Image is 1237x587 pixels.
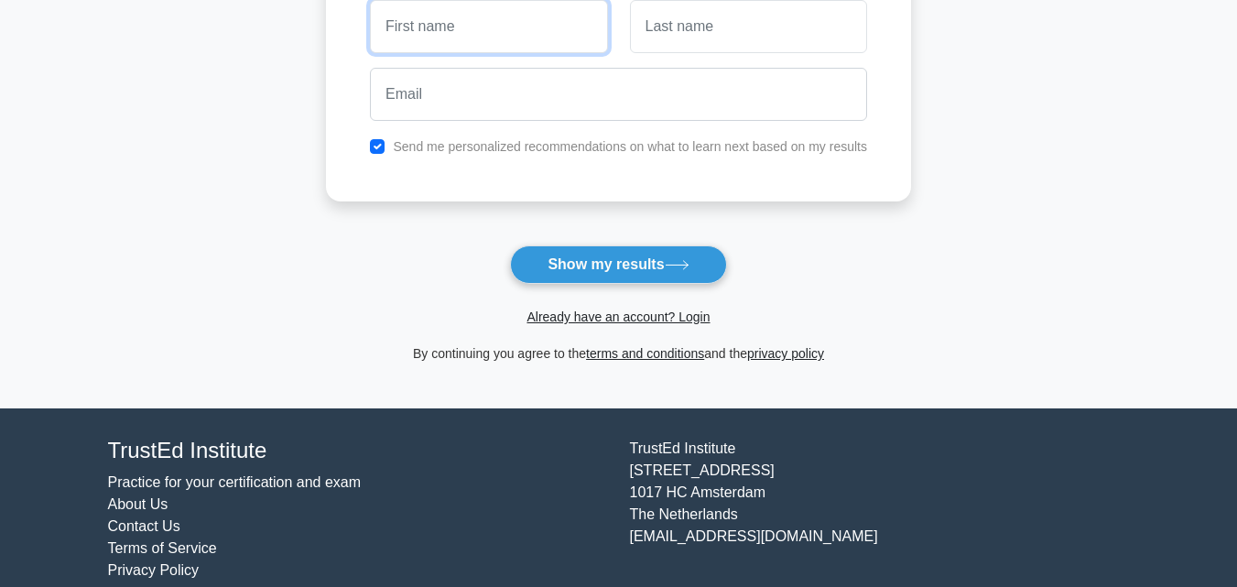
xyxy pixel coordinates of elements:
[108,540,217,556] a: Terms of Service
[108,438,608,464] h4: TrustEd Institute
[315,342,922,364] div: By continuing you agree to the and the
[108,562,200,578] a: Privacy Policy
[510,245,726,284] button: Show my results
[619,438,1141,582] div: TrustEd Institute [STREET_ADDRESS] 1017 HC Amsterdam The Netherlands [EMAIL_ADDRESS][DOMAIN_NAME]
[108,518,180,534] a: Contact Us
[393,139,867,154] label: Send me personalized recommendations on what to learn next based on my results
[526,310,710,324] a: Already have an account? Login
[108,496,168,512] a: About Us
[108,474,362,490] a: Practice for your certification and exam
[747,346,824,361] a: privacy policy
[586,346,704,361] a: terms and conditions
[370,68,867,121] input: Email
